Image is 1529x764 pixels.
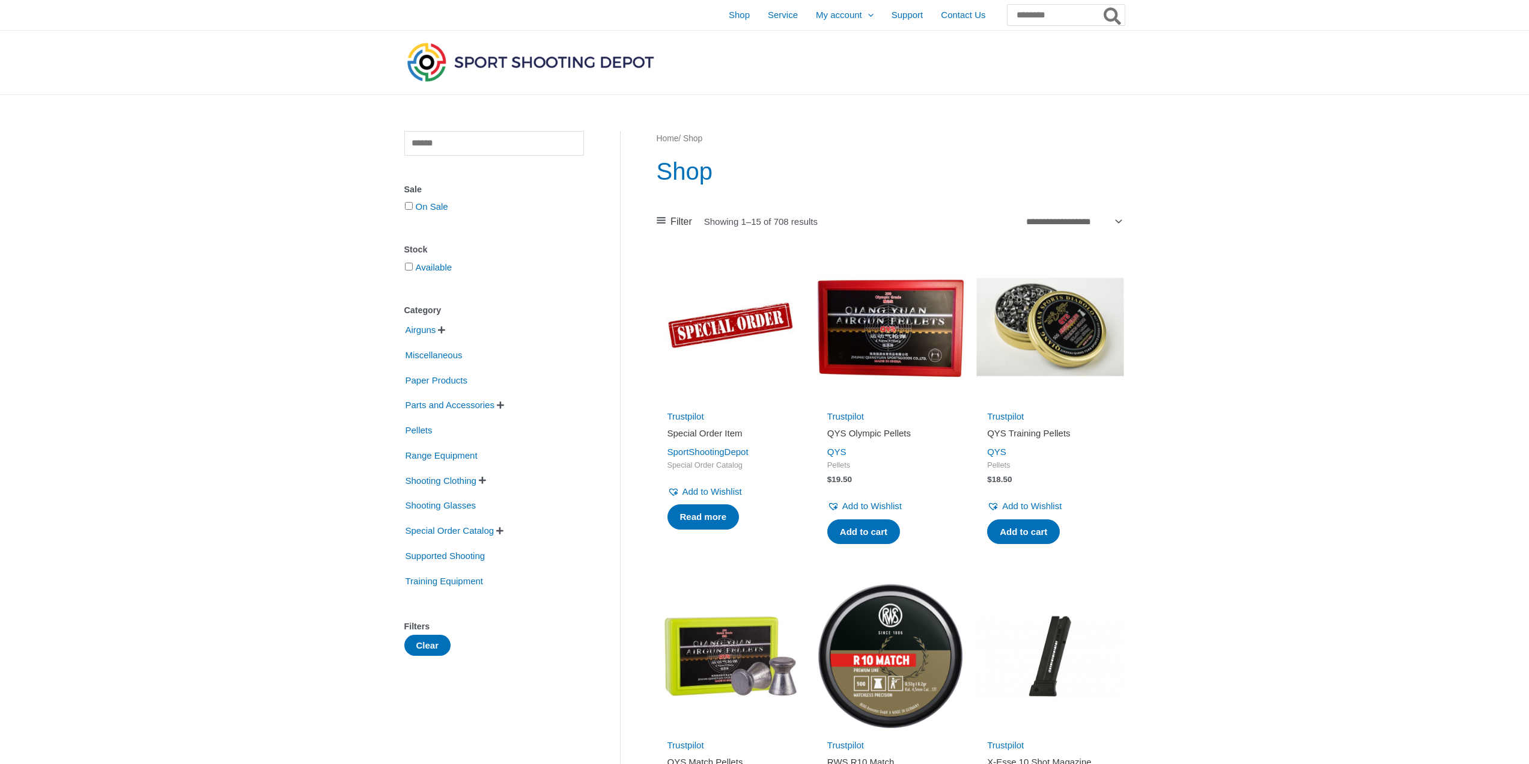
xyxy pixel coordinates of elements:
[479,476,486,484] span: 
[987,475,1012,484] bdi: 18.50
[667,504,740,530] a: Read more about “Special Order Item”
[404,546,487,566] span: Supported Shooting
[404,345,464,365] span: Miscellaneous
[404,370,469,391] span: Paper Products
[438,326,445,334] span: 
[816,582,964,730] img: RWS R10 Match
[404,450,479,460] a: Range Equipment
[404,302,584,319] div: Category
[404,550,487,560] a: Supported Shooting
[987,447,1006,457] a: QYS
[976,253,1124,401] img: QYS Training Pellets
[404,495,478,516] span: Shooting Glasses
[404,521,496,541] span: Special Order Catalog
[667,483,742,500] a: Add to Wishlist
[657,213,692,231] a: Filter
[827,427,953,444] a: QYS Olympic Pellets
[827,740,864,750] a: Trustpilot
[987,411,1024,421] a: Trustpilot
[667,740,704,750] a: Trustpilot
[404,420,434,441] span: Pellets
[987,740,1024,750] a: Trustpilot
[827,447,847,457] a: QYS
[404,424,434,435] a: Pellets
[827,411,864,421] a: Trustpilot
[657,134,679,143] a: Home
[987,460,1113,471] span: Pellets
[404,349,464,359] a: Miscellaneous
[827,427,953,439] h2: QYS Olympic Pellets
[657,582,804,730] img: QYS Match Pellets
[657,154,1125,188] h1: Shop
[404,320,437,340] span: Airguns
[827,498,902,515] a: Add to Wishlist
[670,213,692,231] span: Filter
[496,527,503,535] span: 
[404,241,584,258] div: Stock
[667,427,794,444] a: Special Order Item
[1002,501,1062,511] span: Add to Wishlist
[842,501,902,511] span: Add to Wishlist
[682,486,742,497] span: Add to Wishlist
[404,500,478,510] a: Shooting Glasses
[404,324,437,334] a: Airguns
[987,498,1062,515] a: Add to Wishlist
[405,263,413,270] input: Available
[987,475,992,484] span: $
[404,571,485,591] span: Training Equipment
[657,131,1125,147] nav: Breadcrumb
[1101,5,1125,25] button: Search
[404,374,469,384] a: Paper Products
[987,427,1113,439] h2: QYS Training Pellets
[404,575,485,585] a: Training Equipment
[404,618,584,635] div: Filters
[497,401,504,409] span: 
[827,475,852,484] bdi: 19.50
[827,475,832,484] span: $
[816,253,964,401] img: QYS Olympic Pellets
[404,181,584,198] div: Sale
[667,460,794,471] span: Special Order Catalog
[657,253,804,401] img: Special Order Item
[404,474,478,484] a: Shooting Clothing
[416,262,452,272] a: Available
[404,395,496,415] span: Parts and Accessories
[667,427,794,439] h2: Special Order Item
[827,460,953,471] span: Pellets
[404,525,496,535] a: Special Order Catalog
[976,582,1124,730] img: X-Esse 10 Shot Magazine
[987,519,1060,545] a: Add to cart: “QYS Training Pellets”
[704,217,818,226] p: Showing 1–15 of 708 results
[827,519,900,545] a: Add to cart: “QYS Olympic Pellets”
[404,445,479,466] span: Range Equipment
[404,471,478,491] span: Shooting Clothing
[1022,212,1125,230] select: Shop order
[416,201,448,212] a: On Sale
[667,447,749,457] a: SportShootingDepot
[405,202,413,210] input: On Sale
[404,635,451,656] button: Clear
[404,399,496,409] a: Parts and Accessories
[667,411,704,421] a: Trustpilot
[404,40,657,84] img: Sport Shooting Depot
[987,427,1113,444] a: QYS Training Pellets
